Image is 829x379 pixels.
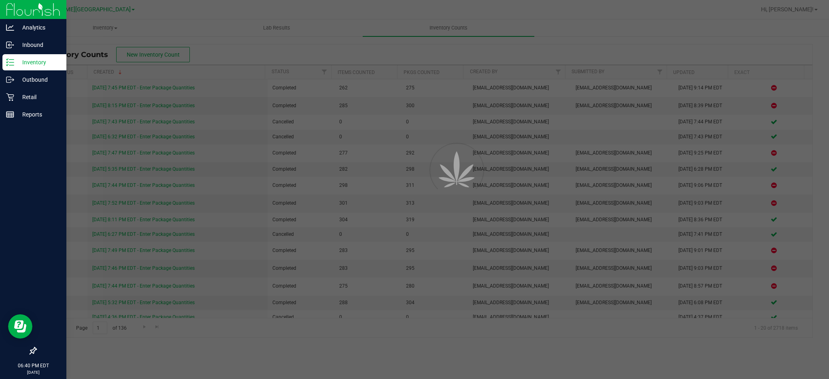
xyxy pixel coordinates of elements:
p: Inbound [14,40,63,50]
inline-svg: Inbound [6,41,14,49]
inline-svg: Analytics [6,23,14,32]
p: Analytics [14,23,63,32]
p: Retail [14,92,63,102]
inline-svg: Retail [6,93,14,101]
inline-svg: Outbound [6,76,14,84]
p: 06:40 PM EDT [4,362,63,369]
iframe: Resource center [8,314,32,339]
inline-svg: Inventory [6,58,14,66]
p: [DATE] [4,369,63,375]
p: Reports [14,110,63,119]
p: Inventory [14,57,63,67]
inline-svg: Reports [6,110,14,119]
p: Outbound [14,75,63,85]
